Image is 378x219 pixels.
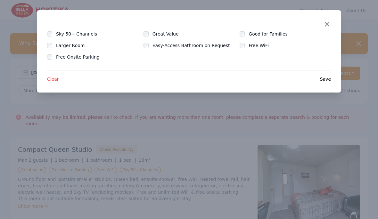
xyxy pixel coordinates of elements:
label: Great Value [152,31,186,37]
label: Larger Room [56,42,92,49]
span: Clear [47,76,59,82]
label: Free Onsite Parking [56,54,107,60]
span: Save [320,76,331,82]
label: Sky 50+ Channels [56,31,105,37]
label: Easy-Access Bathroom on Request [152,42,238,49]
label: Free WiFi [249,42,276,49]
label: Good for Families [249,31,295,37]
